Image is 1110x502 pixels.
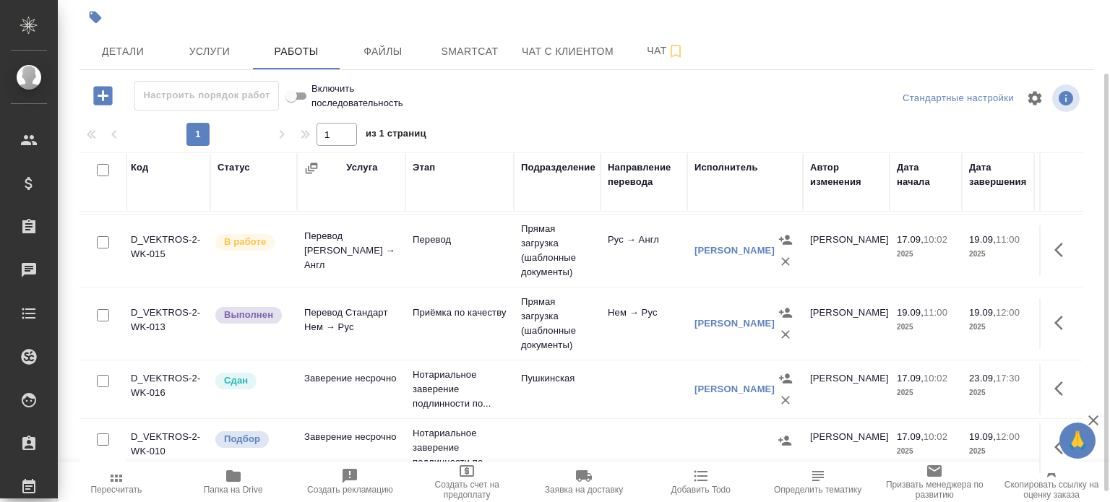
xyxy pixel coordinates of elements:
[311,82,403,111] span: Включить последовательность
[924,431,947,442] p: 10:02
[214,430,290,449] div: Можно подбирать исполнителей
[514,287,601,360] td: Прямая загрузка (шаблонные документы)
[124,364,210,415] td: D_VEKTROS-2-WK-016
[897,234,924,245] p: 17.09,
[671,485,731,495] span: Добавить Todo
[775,324,796,345] button: Удалить
[803,364,890,415] td: [PERSON_NAME]
[297,364,405,415] td: Заверение несрочно
[1046,306,1080,340] button: Здесь прячутся важные кнопки
[899,87,1017,110] div: split button
[1017,81,1052,116] span: Настроить таблицу
[969,234,996,245] p: 19.09,
[175,462,292,502] button: Папка на Drive
[204,485,263,495] span: Папка на Drive
[775,229,796,251] button: Назначить
[413,306,507,320] p: Приёмка по качеству
[346,160,377,175] div: Услуга
[224,308,273,322] p: Выполнен
[366,125,426,146] span: из 1 страниц
[924,307,947,318] p: 11:00
[408,462,525,502] button: Создать счет на предоплату
[897,386,955,400] p: 2025
[897,307,924,318] p: 19.09,
[413,160,435,175] div: Этап
[514,364,601,415] td: Пушкинская
[224,235,266,249] p: В работе
[810,160,882,189] div: Автор изменения
[1052,85,1083,112] span: Посмотреть информацию
[924,234,947,245] p: 10:02
[1046,371,1080,406] button: Здесь прячутся важные кнопки
[601,298,687,349] td: Нем → Рус
[694,318,775,329] a: [PERSON_NAME]
[601,225,687,276] td: Рус → Англ
[885,480,984,500] span: Призвать менеджера по развитию
[642,462,760,502] button: Добавить Todo
[631,42,700,60] span: Чат
[996,373,1020,384] p: 17:30
[175,43,244,61] span: Услуги
[413,233,507,247] p: Перевод
[79,1,111,33] button: Добавить тэг
[694,384,775,394] a: [PERSON_NAME]
[521,160,595,175] div: Подразделение
[58,462,175,502] button: Пересчитать
[969,444,1027,459] p: 2025
[514,215,601,287] td: Прямая загрузка (шаблонные документы)
[993,462,1110,502] button: Скопировать ссылку на оценку заказа
[897,431,924,442] p: 17.09,
[969,431,996,442] p: 19.09,
[969,320,1027,334] p: 2025
[262,43,331,61] span: Работы
[996,431,1020,442] p: 12:00
[297,298,405,349] td: Перевод Стандарт Нем → Рус
[803,423,890,473] td: [PERSON_NAME]
[297,222,405,280] td: Перевод [PERSON_NAME] → Англ
[83,81,123,111] button: Добавить работу
[897,247,955,261] p: 2025
[969,386,1027,400] p: 2025
[876,462,993,502] button: Призвать менеджера по развитию
[224,432,260,446] p: Подбор
[224,373,248,388] p: Сдан
[924,373,947,384] p: 10:02
[897,160,955,189] div: Дата начала
[803,298,890,349] td: [PERSON_NAME]
[525,462,642,502] button: Заявка на доставку
[304,161,319,176] button: Сгруппировать
[969,160,1027,189] div: Дата завершения
[307,485,393,495] span: Создать рекламацию
[694,160,758,175] div: Исполнитель
[1046,233,1080,267] button: Здесь прячутся важные кнопки
[775,302,796,324] button: Назначить
[969,373,996,384] p: 23.09,
[417,480,517,500] span: Создать счет на предоплату
[124,225,210,276] td: D_VEKTROS-2-WK-015
[218,160,250,175] div: Статус
[996,307,1020,318] p: 12:00
[90,485,142,495] span: Пересчитать
[413,426,507,469] p: Нотариальное заверение подлинности по...
[413,368,507,411] p: Нотариальное заверение подлинности по...
[969,247,1027,261] p: 2025
[214,233,290,252] div: Исполнитель выполняет работу
[1059,423,1096,459] button: 🙏
[214,371,290,391] div: Менеджер проверил работу исполнителя, передает ее на следующий этап
[760,462,877,502] button: Определить тематику
[1046,430,1080,464] button: Здесь прячутся важные кнопки
[88,43,158,61] span: Детали
[897,320,955,334] p: 2025
[545,485,623,495] span: Заявка на доставку
[124,298,210,349] td: D_VEKTROS-2-WK-013
[297,423,405,473] td: Заверение несрочно
[608,160,680,189] div: Направление перевода
[774,485,861,495] span: Определить тематику
[775,251,796,272] button: Удалить
[803,225,890,276] td: [PERSON_NAME]
[897,373,924,384] p: 17.09,
[694,245,775,256] a: [PERSON_NAME]
[775,389,796,411] button: Удалить
[131,160,148,175] div: Код
[775,368,796,389] button: Назначить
